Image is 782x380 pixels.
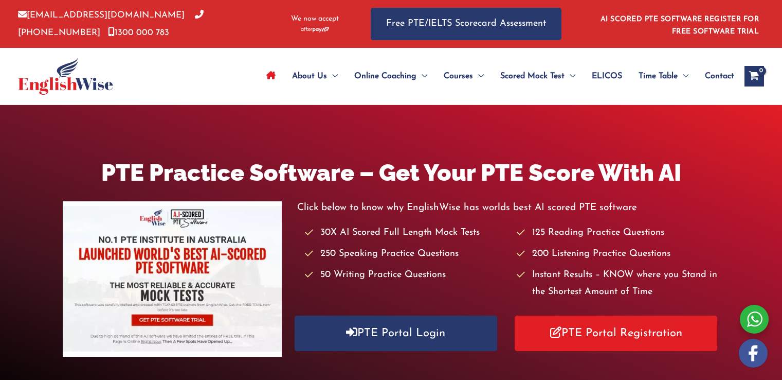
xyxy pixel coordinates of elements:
a: AI SCORED PTE SOFTWARE REGISTER FOR FREE SOFTWARE TRIAL [601,15,759,36]
a: Free PTE/IELTS Scorecard Assessment [371,8,561,40]
li: 250 Speaking Practice Questions [305,246,507,263]
a: Contact [697,58,734,94]
span: Menu Toggle [565,58,575,94]
span: Menu Toggle [327,58,338,94]
a: [EMAIL_ADDRESS][DOMAIN_NAME] [18,11,185,20]
img: pte-institute-main [63,201,282,357]
li: 30X AI Scored Full Length Mock Tests [305,224,507,241]
span: Scored Mock Test [500,58,565,94]
h1: PTE Practice Software – Get Your PTE Score With AI [63,157,720,189]
img: Afterpay-Logo [301,27,329,32]
span: ELICOS [592,58,622,94]
a: PTE Portal Registration [515,316,717,351]
span: Time Table [639,58,678,94]
aside: Header Widget 1 [594,7,764,41]
span: Menu Toggle [678,58,688,94]
li: Instant Results – KNOW where you Stand in the Shortest Amount of Time [517,267,719,301]
a: PTE Portal Login [295,316,497,351]
span: Contact [705,58,734,94]
a: [PHONE_NUMBER] [18,11,204,37]
span: Online Coaching [354,58,416,94]
span: Menu Toggle [473,58,484,94]
li: 50 Writing Practice Questions [305,267,507,284]
span: We now accept [291,14,339,24]
a: ELICOS [584,58,630,94]
img: white-facebook.png [739,339,768,368]
p: Click below to know why EnglishWise has worlds best AI scored PTE software [297,199,720,216]
a: Online CoachingMenu Toggle [346,58,435,94]
a: 1300 000 783 [108,28,169,37]
a: Scored Mock TestMenu Toggle [492,58,584,94]
nav: Site Navigation: Main Menu [258,58,734,94]
a: CoursesMenu Toggle [435,58,492,94]
a: View Shopping Cart, empty [744,66,764,87]
li: 125 Reading Practice Questions [517,224,719,241]
img: cropped-ew-logo [18,58,113,95]
span: Menu Toggle [416,58,427,94]
span: Courses [444,58,473,94]
a: Time TableMenu Toggle [630,58,697,94]
li: 200 Listening Practice Questions [517,246,719,263]
span: About Us [292,58,327,94]
a: About UsMenu Toggle [284,58,346,94]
